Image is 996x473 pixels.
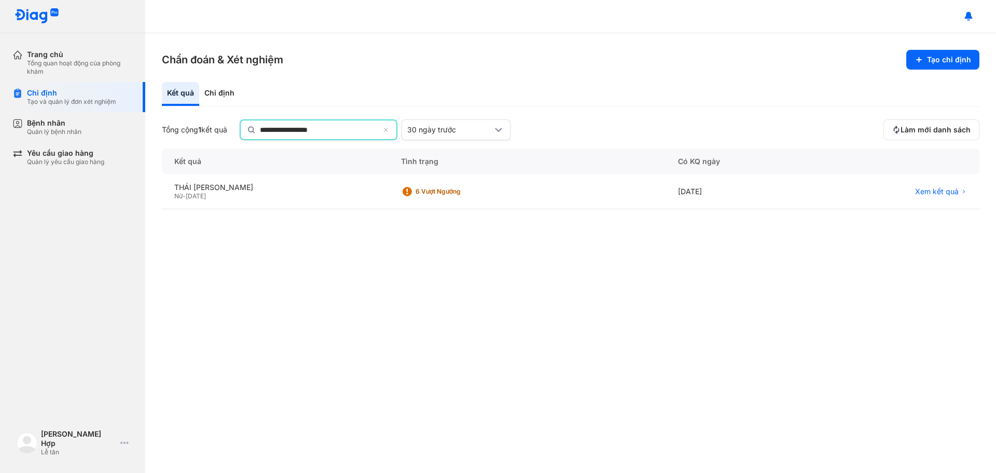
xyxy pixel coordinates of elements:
[199,82,240,106] div: Chỉ định
[666,174,812,209] div: [DATE]
[198,125,201,134] span: 1
[17,433,37,453] img: logo
[915,187,959,196] span: Xem kết quả
[27,148,104,158] div: Yêu cầu giao hàng
[389,148,665,174] div: Tình trạng
[41,448,116,456] div: Lễ tân
[162,82,199,106] div: Kết quả
[27,59,133,76] div: Tổng quan hoạt động của phòng khám
[174,183,376,192] div: THÁI [PERSON_NAME]
[162,148,389,174] div: Kết quả
[901,125,971,134] span: Làm mới danh sách
[27,118,81,128] div: Bệnh nhân
[186,192,206,200] span: [DATE]
[883,119,979,140] button: Làm mới danh sách
[41,429,116,448] div: [PERSON_NAME] Hợp
[407,125,492,134] div: 30 ngày trước
[416,187,499,196] div: 6 Vượt ngưỡng
[27,128,81,136] div: Quản lý bệnh nhân
[906,50,979,70] button: Tạo chỉ định
[666,148,812,174] div: Có KQ ngày
[27,98,116,106] div: Tạo và quản lý đơn xét nghiệm
[162,125,227,134] div: Tổng cộng kết quả
[15,8,59,24] img: logo
[162,52,283,67] h3: Chẩn đoán & Xét nghiệm
[27,88,116,98] div: Chỉ định
[174,192,183,200] span: Nữ
[27,158,104,166] div: Quản lý yêu cầu giao hàng
[183,192,186,200] span: -
[27,50,133,59] div: Trang chủ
